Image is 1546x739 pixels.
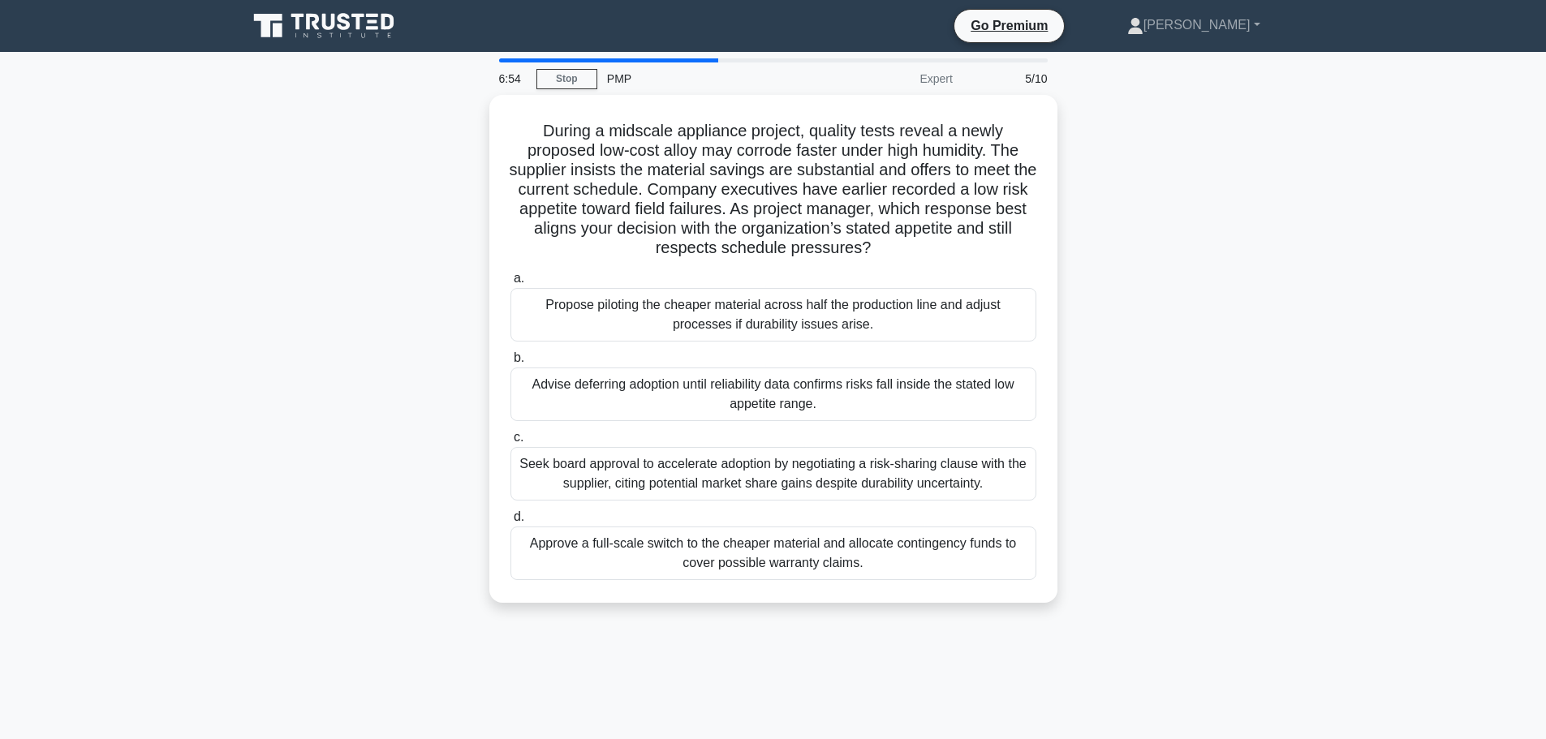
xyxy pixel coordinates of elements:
[509,121,1038,259] h5: During a midscale appliance project, quality tests reveal a newly proposed low-cost alloy may cor...
[510,367,1036,421] div: Advise deferring adoption until reliability data confirms risks fall inside the stated low appeti...
[961,15,1057,36] a: Go Premium
[510,526,1036,580] div: Approve a full-scale switch to the cheaper material and allocate contingency funds to cover possi...
[510,288,1036,342] div: Propose piloting the cheaper material across half the production line and adjust processes if dur...
[597,62,820,95] div: PMP
[820,62,962,95] div: Expert
[962,62,1057,95] div: 5/10
[514,350,524,364] span: b.
[514,430,523,444] span: c.
[514,509,524,523] span: d.
[510,447,1036,501] div: Seek board approval to accelerate adoption by negotiating a risk-sharing clause with the supplier...
[514,271,524,285] span: a.
[1088,9,1299,41] a: [PERSON_NAME]
[536,69,597,89] a: Stop
[489,62,536,95] div: 6:54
